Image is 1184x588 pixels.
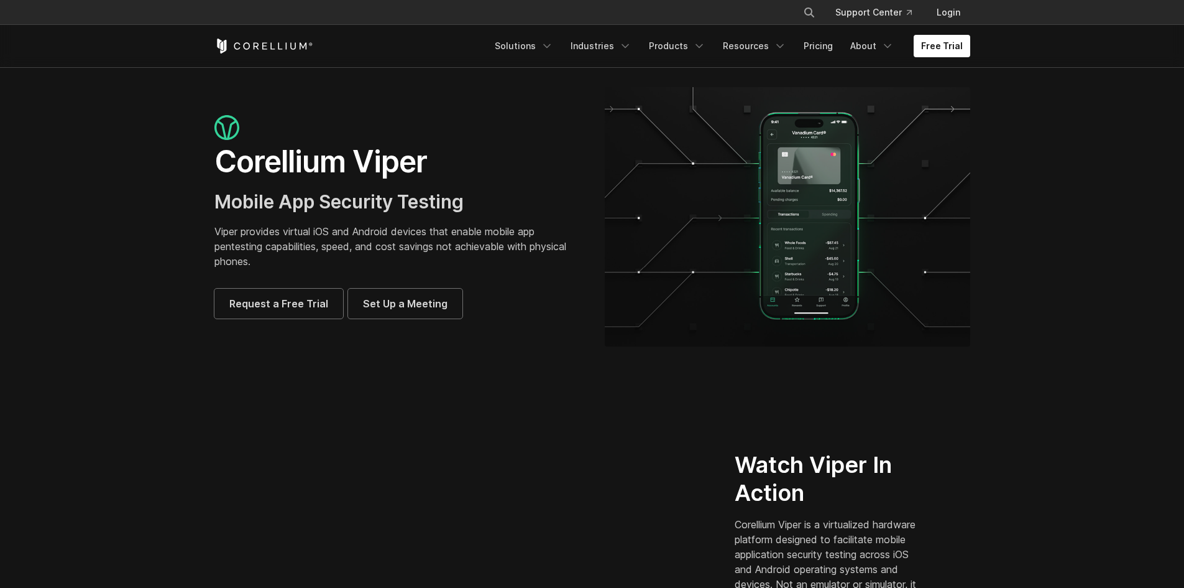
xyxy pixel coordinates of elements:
[788,1,970,24] div: Navigation Menu
[641,35,713,57] a: Products
[796,35,840,57] a: Pricing
[715,35,794,57] a: Resources
[214,224,580,269] p: Viper provides virtual iOS and Android devices that enable mobile app pentesting capabilities, sp...
[798,1,820,24] button: Search
[914,35,970,57] a: Free Trial
[843,35,901,57] a: About
[214,289,343,319] a: Request a Free Trial
[487,35,970,57] div: Navigation Menu
[214,143,580,180] h1: Corellium Viper
[563,35,639,57] a: Industries
[214,115,239,141] img: viper_icon_large
[348,289,462,319] a: Set Up a Meeting
[605,87,970,347] img: viper_hero
[487,35,561,57] a: Solutions
[214,39,313,54] a: Corellium Home
[363,296,447,311] span: Set Up a Meeting
[229,296,328,311] span: Request a Free Trial
[214,190,464,213] span: Mobile App Security Testing
[735,451,923,507] h2: Watch Viper In Action
[825,1,922,24] a: Support Center
[927,1,970,24] a: Login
